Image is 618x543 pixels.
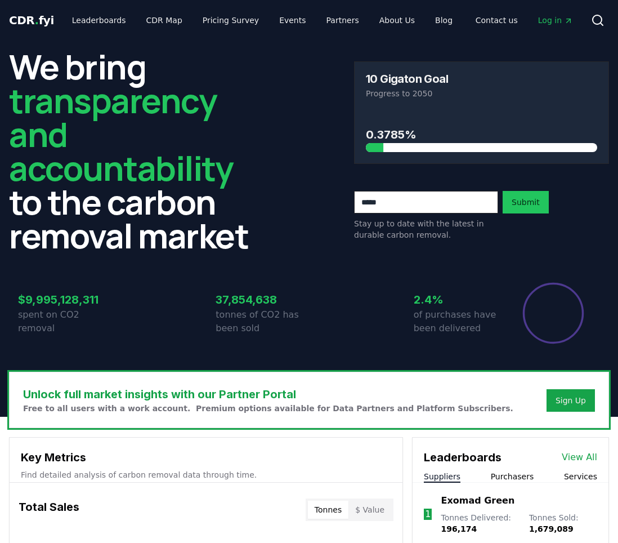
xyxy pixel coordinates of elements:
[366,126,597,143] h3: 0.3785%
[23,403,513,414] p: Free to all users with a work account. Premium options available for Data Partners and Platform S...
[370,10,424,30] a: About Us
[491,471,534,482] button: Purchasers
[529,512,597,535] p: Tonnes Sold :
[414,308,507,335] p: of purchases have been delivered
[9,50,264,252] h2: We bring to the carbon removal market
[538,15,573,26] span: Log in
[366,73,448,84] h3: 10 Gigaton Goal
[21,469,391,480] p: Find detailed analysis of carbon removal data through time.
[522,282,585,345] div: Percentage of sales delivered
[354,218,498,241] p: Stay up to date with the latest in durable carbon removal.
[425,508,431,521] p: 1
[467,10,582,30] nav: Main
[529,10,582,30] a: Log in
[18,308,111,335] p: spent on CO2 removal
[426,10,462,30] a: Blog
[348,501,391,519] button: $ Value
[9,77,233,191] span: transparency and accountability
[35,14,39,27] span: .
[441,512,517,535] p: Tonnes Delivered :
[317,10,368,30] a: Partners
[216,308,309,335] p: tonnes of CO2 has been sold
[441,494,514,508] a: Exomad Green
[137,10,191,30] a: CDR Map
[9,14,54,27] span: CDR fyi
[216,291,309,308] h3: 37,854,638
[23,386,513,403] h3: Unlock full market insights with our Partner Portal
[503,191,549,213] button: Submit
[564,471,597,482] button: Services
[424,471,460,482] button: Suppliers
[529,524,574,533] span: 1,679,089
[194,10,268,30] a: Pricing Survey
[9,12,54,28] a: CDR.fyi
[562,451,597,464] a: View All
[366,88,597,99] p: Progress to 2050
[63,10,462,30] nav: Main
[556,395,586,406] a: Sign Up
[441,524,477,533] span: 196,174
[547,389,595,412] button: Sign Up
[18,291,111,308] h3: $9,995,128,311
[414,291,507,308] h3: 2.4%
[21,449,391,466] h3: Key Metrics
[467,10,527,30] a: Contact us
[270,10,315,30] a: Events
[308,501,348,519] button: Tonnes
[424,449,501,466] h3: Leaderboards
[63,10,135,30] a: Leaderboards
[19,499,79,521] h3: Total Sales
